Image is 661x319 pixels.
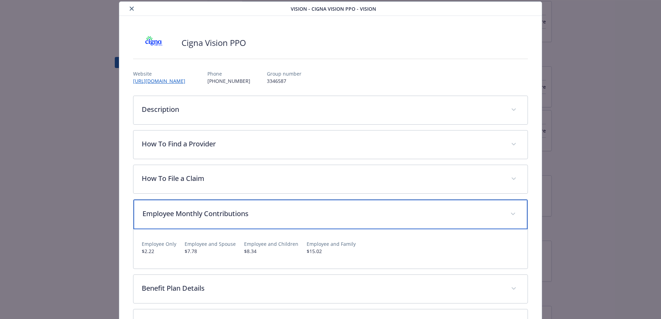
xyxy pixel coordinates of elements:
span: Vision - Cigna Vision PPO - Vision [291,5,376,12]
p: Description [142,104,503,115]
h2: Cigna Vision PPO [181,37,246,49]
p: Employee Only [142,240,176,248]
button: close [128,4,136,13]
p: 3346587 [267,77,301,85]
p: Employee and Family [307,240,356,248]
div: Employee Monthly Contributions [133,200,528,229]
p: Phone [207,70,250,77]
p: $2.22 [142,248,176,255]
p: Employee Monthly Contributions [142,209,502,219]
p: $15.02 [307,248,356,255]
a: [URL][DOMAIN_NAME] [133,78,191,84]
p: How To Find a Provider [142,139,503,149]
p: Employee and Children [244,240,298,248]
p: Group number [267,70,301,77]
p: How To File a Claim [142,173,503,184]
p: Employee and Spouse [185,240,236,248]
div: Description [133,96,528,124]
p: [PHONE_NUMBER] [207,77,250,85]
div: How To Find a Provider [133,130,528,159]
img: CIGNA [133,32,175,53]
p: $8.34 [244,248,298,255]
p: $7.78 [185,248,236,255]
p: Website [133,70,191,77]
div: Employee Monthly Contributions [133,229,528,269]
p: Benefit Plan Details [142,283,503,293]
div: Benefit Plan Details [133,275,528,303]
div: How To File a Claim [133,165,528,193]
